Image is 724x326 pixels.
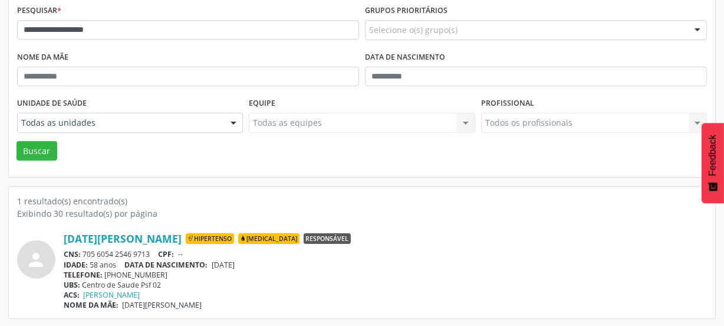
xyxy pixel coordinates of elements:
div: [PHONE_NUMBER] [64,270,707,280]
button: Feedback - Mostrar pesquisa [702,123,724,203]
label: Unidade de saúde [17,94,87,113]
span: NOME DA MÃE: [64,300,119,310]
span: Selecione o(s) grupo(s) [369,24,458,36]
a: [PERSON_NAME] [84,290,140,300]
label: Data de nascimento [365,48,445,67]
span: -- [178,249,183,259]
label: Grupos prioritários [365,2,447,20]
span: CNS: [64,249,81,259]
span: Todas as unidades [21,117,219,129]
div: Exibindo 30 resultado(s) por página [17,207,707,220]
label: Nome da mãe [17,48,68,67]
span: Hipertenso [186,233,234,244]
label: Pesquisar [17,2,61,20]
button: Buscar [17,141,57,161]
span: TELEFONE: [64,270,103,280]
div: 705 6054 2546 9713 [64,249,707,259]
span: [DATE] [212,260,235,270]
label: Profissional [481,94,534,113]
span: Feedback [707,135,718,176]
span: Responsável [304,233,351,244]
span: [DATE][PERSON_NAME] [123,300,202,310]
span: UBS: [64,280,80,290]
span: [MEDICAL_DATA] [238,233,300,244]
span: DATA DE NASCIMENTO: [125,260,208,270]
div: Centro de Saude Psf 02 [64,280,707,290]
div: 58 anos [64,260,707,270]
a: [DATE][PERSON_NAME] [64,232,182,245]
i: person [26,249,47,270]
span: ACS: [64,290,80,300]
span: CPF: [159,249,175,259]
label: Equipe [249,94,275,113]
span: IDADE: [64,260,88,270]
div: 1 resultado(s) encontrado(s) [17,195,707,207]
